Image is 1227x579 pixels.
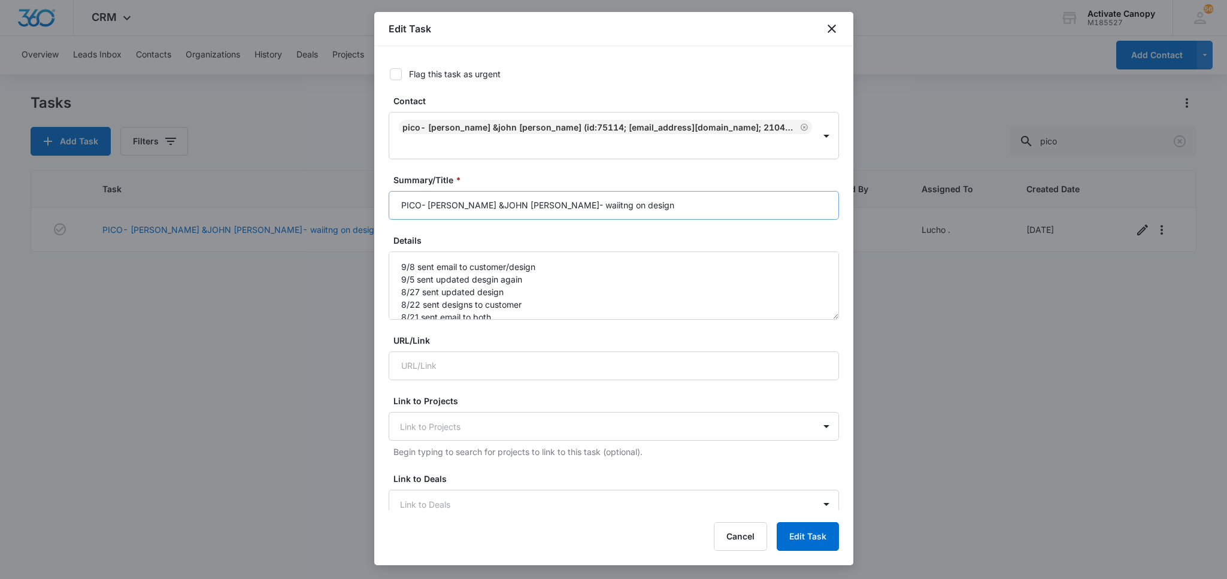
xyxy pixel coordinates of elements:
[389,251,839,320] textarea: 9/8 sent email to customer/design 9/5 sent updated desgin again 8/27 sent updated design 8/22 sen...
[389,351,839,380] input: URL/Link
[393,334,844,347] label: URL/Link
[393,472,844,485] label: Link to Deals
[409,68,501,80] div: Flag this task as urgent
[714,522,767,551] button: Cancel
[798,123,808,131] div: Remove Pico- ANDY DEEL &JOHN MCLAUGHLIN (ID:75114; adeel@picopropane.com; 2104492024)
[389,191,839,220] input: Summary/Title
[393,95,844,107] label: Contact
[393,445,839,458] p: Begin typing to search for projects to link to this task (optional).
[389,22,431,36] h1: Edit Task
[393,395,844,407] label: Link to Projects
[393,234,844,247] label: Details
[393,174,844,186] label: Summary/Title
[777,522,839,551] button: Edit Task
[825,22,839,36] button: close
[402,122,798,132] div: Pico- [PERSON_NAME] &JOHN [PERSON_NAME] (ID:75114; [EMAIL_ADDRESS][DOMAIN_NAME]; 2104492024)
